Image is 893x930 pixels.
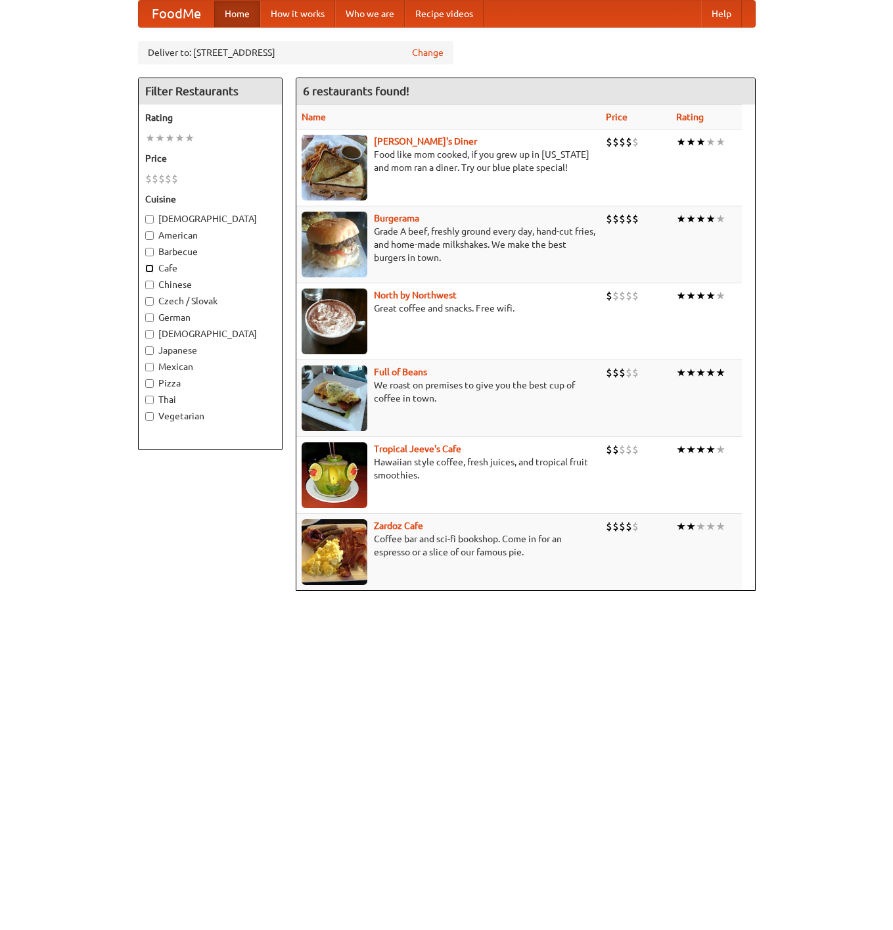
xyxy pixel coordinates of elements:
[145,396,154,404] input: Thai
[302,442,367,508] img: jeeves.jpg
[619,365,626,380] li: $
[145,377,275,390] label: Pizza
[612,442,619,457] li: $
[145,409,275,423] label: Vegetarian
[412,46,444,59] a: Change
[706,442,716,457] li: ★
[302,455,595,482] p: Hawaiian style coffee, fresh juices, and tropical fruit smoothies.
[405,1,484,27] a: Recipe videos
[214,1,260,27] a: Home
[302,225,595,264] p: Grade A beef, freshly ground every day, hand-cut fries, and home-made milkshakes. We make the bes...
[145,294,275,308] label: Czech / Slovak
[374,213,419,223] a: Burgerama
[185,131,195,145] li: ★
[701,1,742,27] a: Help
[619,519,626,534] li: $
[172,172,178,186] li: $
[716,289,725,303] li: ★
[606,212,612,226] li: $
[302,532,595,559] p: Coffee bar and sci-fi bookshop. Come in for an espresso or a slice of our famous pie.
[374,367,427,377] a: Full of Beans
[626,212,632,226] li: $
[706,365,716,380] li: ★
[632,365,639,380] li: $
[145,412,154,421] input: Vegetarian
[626,365,632,380] li: $
[716,519,725,534] li: ★
[696,135,706,149] li: ★
[175,131,185,145] li: ★
[302,289,367,354] img: north.jpg
[302,212,367,277] img: burgerama.jpg
[716,365,725,380] li: ★
[138,41,453,64] div: Deliver to: [STREET_ADDRESS]
[155,131,165,145] li: ★
[606,442,612,457] li: $
[145,379,154,388] input: Pizza
[303,85,409,97] ng-pluralize: 6 restaurants found!
[145,231,154,240] input: American
[676,135,686,149] li: ★
[686,365,696,380] li: ★
[612,212,619,226] li: $
[302,379,595,405] p: We roast on premises to give you the best cup of coffee in town.
[676,212,686,226] li: ★
[374,444,461,454] a: Tropical Jeeve's Cafe
[260,1,335,27] a: How it works
[145,131,155,145] li: ★
[676,289,686,303] li: ★
[686,212,696,226] li: ★
[686,442,696,457] li: ★
[145,311,275,324] label: German
[374,290,457,300] b: North by Northwest
[632,519,639,534] li: $
[145,248,154,256] input: Barbecue
[145,245,275,258] label: Barbecue
[686,289,696,303] li: ★
[606,135,612,149] li: $
[145,172,152,186] li: $
[676,365,686,380] li: ★
[606,519,612,534] li: $
[632,212,639,226] li: $
[302,112,326,122] a: Name
[619,135,626,149] li: $
[145,363,154,371] input: Mexican
[374,136,477,147] b: [PERSON_NAME]'s Diner
[145,330,154,338] input: [DEMOGRAPHIC_DATA]
[145,152,275,165] h5: Price
[619,289,626,303] li: $
[626,442,632,457] li: $
[139,1,214,27] a: FoodMe
[619,212,626,226] li: $
[626,519,632,534] li: $
[145,314,154,322] input: German
[696,442,706,457] li: ★
[626,135,632,149] li: $
[686,519,696,534] li: ★
[676,112,704,122] a: Rating
[696,212,706,226] li: ★
[302,135,367,200] img: sallys.jpg
[606,112,628,122] a: Price
[676,442,686,457] li: ★
[632,289,639,303] li: $
[302,302,595,315] p: Great coffee and snacks. Free wifi.
[145,193,275,206] h5: Cuisine
[696,365,706,380] li: ★
[145,327,275,340] label: [DEMOGRAPHIC_DATA]
[374,521,423,531] a: Zardoz Cafe
[706,519,716,534] li: ★
[606,365,612,380] li: $
[612,135,619,149] li: $
[145,393,275,406] label: Thai
[626,289,632,303] li: $
[632,442,639,457] li: $
[145,278,275,291] label: Chinese
[716,135,725,149] li: ★
[302,365,367,431] img: beans.jpg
